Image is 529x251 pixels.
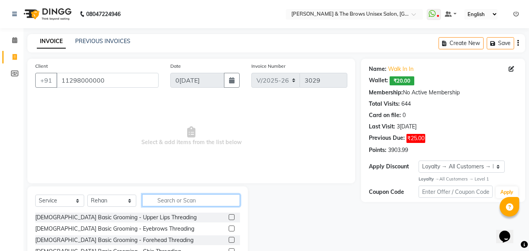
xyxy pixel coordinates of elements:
div: [DEMOGRAPHIC_DATA] Basic Grooming - Forehead Threading [35,236,193,244]
b: 08047224946 [86,3,121,25]
img: logo [20,3,74,25]
strong: Loyalty → [419,176,439,182]
div: All Customers → Level 1 [419,176,517,182]
span: Select & add items from the list below [35,97,347,175]
div: Points: [369,146,386,154]
a: INVOICE [37,34,66,49]
a: PREVIOUS INVOICES [75,38,130,45]
span: ₹20.00 [390,76,414,85]
button: Save [487,37,514,49]
span: ₹25.00 [406,134,425,143]
a: Walk In In [388,65,413,73]
label: Invoice Number [251,63,285,70]
input: Search by Name/Mobile/Email/Code [56,73,159,88]
iframe: chat widget [496,220,521,243]
div: [DEMOGRAPHIC_DATA] Basic Grooming - Eyebrows Threading [35,225,194,233]
button: Create New [439,37,484,49]
div: Coupon Code [369,188,418,196]
div: Card on file: [369,111,401,119]
div: Wallet: [369,76,388,85]
div: 3903.99 [388,146,408,154]
div: 3[DATE] [397,123,417,131]
div: Membership: [369,88,403,97]
div: Total Visits: [369,100,400,108]
label: Client [35,63,48,70]
div: Name: [369,65,386,73]
button: Apply [496,186,518,198]
div: Last Visit: [369,123,395,131]
div: Apply Discount [369,163,418,171]
div: [DEMOGRAPHIC_DATA] Basic Grooming - Upper Lips Threading [35,213,197,222]
div: 644 [401,100,411,108]
input: Enter Offer / Coupon Code [419,186,493,198]
input: Search or Scan [142,194,240,206]
label: Date [170,63,181,70]
div: 0 [403,111,406,119]
div: No Active Membership [369,88,517,97]
button: +91 [35,73,57,88]
div: Previous Due: [369,134,405,143]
